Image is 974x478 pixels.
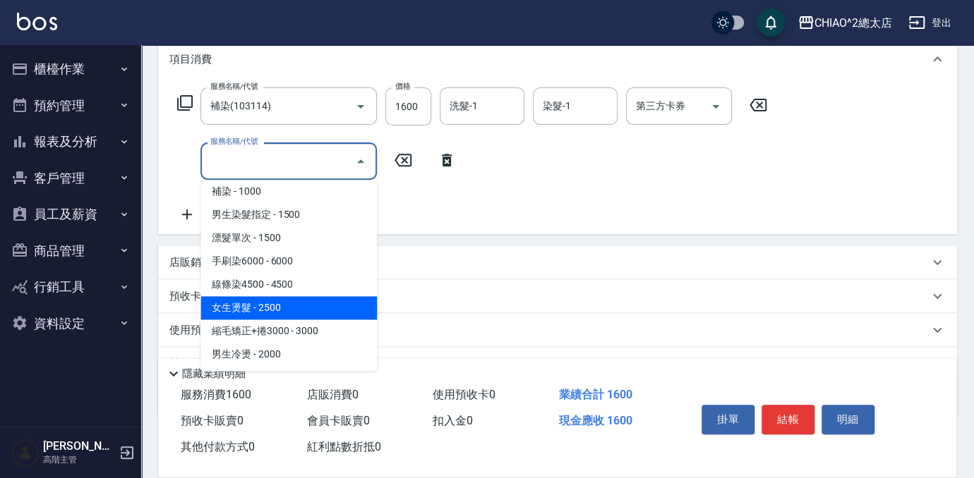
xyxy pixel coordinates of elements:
[6,269,136,305] button: 行銷工具
[349,150,372,173] button: Close
[6,305,136,342] button: 資料設定
[307,414,370,427] span: 會員卡販賣 0
[200,366,377,389] span: 黑曜光護髮(短) - 2000
[181,440,255,453] span: 其他付款方式 0
[307,388,359,401] span: 店販消費 0
[182,367,246,381] p: 隱藏業績明細
[169,52,212,67] p: 項目消費
[433,414,473,427] span: 扣入金 0
[210,136,258,147] label: 服務名稱/代號
[395,81,410,92] label: 價格
[200,319,377,343] span: 縮毛矯正+捲3000 - 3000
[559,388,632,401] span: 業績合計 1600
[757,8,785,37] button: save
[822,405,874,434] button: 明細
[762,405,814,434] button: 結帳
[200,273,377,296] span: 線條染4500 - 4500
[6,160,136,197] button: 客戶管理
[349,95,372,118] button: Open
[6,87,136,124] button: 預約管理
[200,226,377,250] span: 漂髮單次 - 1500
[210,81,258,92] label: 服務名稱/代號
[181,414,243,427] span: 預收卡販賣 0
[6,51,136,87] button: 櫃檯作業
[792,8,898,37] button: CHIAO^2總太店
[6,233,136,269] button: 商品管理
[158,37,957,82] div: 項目消費
[169,289,222,304] p: 預收卡販賣
[200,203,377,226] span: 男生染髮指定 - 1500
[43,453,115,466] p: 高階主管
[814,14,892,32] div: CHIAO^2總太店
[158,245,957,279] div: 店販銷售
[6,123,136,160] button: 報表及分析
[158,279,957,313] div: 預收卡販賣
[903,10,957,36] button: 登出
[704,95,727,118] button: Open
[43,439,115,453] h5: [PERSON_NAME]
[169,323,222,338] p: 使用預收卡
[181,388,251,401] span: 服務消費 1600
[6,196,136,233] button: 員工及薪資
[158,313,957,347] div: 使用預收卡
[169,255,212,270] p: 店販銷售
[200,250,377,273] span: 手刷染6000 - 6000
[200,296,377,319] span: 女生燙髮 - 2500
[169,356,240,372] p: 其他付款方式
[307,440,381,453] span: 紅利點數折抵 0
[559,414,632,427] span: 現金應收 1600
[200,343,377,366] span: 男生冷燙 - 2000
[702,405,754,434] button: 掛單
[158,347,957,381] div: 其他付款方式
[17,13,57,30] img: Logo
[433,388,495,401] span: 使用預收卡 0
[11,439,40,467] img: Person
[200,180,377,203] span: 補染 - 1000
